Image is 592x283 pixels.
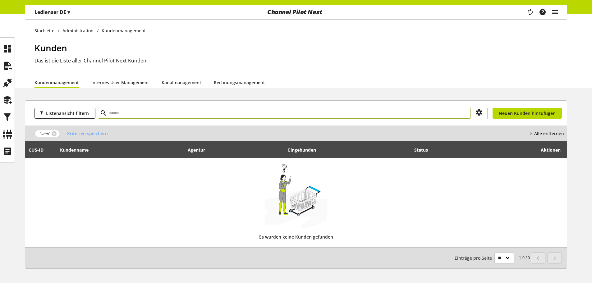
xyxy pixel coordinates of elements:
[499,110,556,116] span: Neuen Kunden hinzufügen
[34,42,67,54] span: Kunden
[534,130,564,137] nobr: Alle entfernen
[214,79,265,86] a: Rechnungsmanagement
[288,147,322,153] div: Eingebunden
[34,57,567,64] h2: Das ist die Liste aller Channel Pilot Next Kunden
[188,147,211,153] div: Agentur
[67,9,70,16] span: ▾
[67,130,108,137] span: Kriterien speichern
[29,147,50,153] div: CUS-⁠ID
[455,255,494,261] span: Einträge pro Seite
[46,110,89,116] span: Listenansicht filtern
[91,79,149,86] a: Internes User Management
[29,229,564,245] div: Es wurden keine Kunden gefunden
[34,8,70,16] p: Ledlenser DE
[34,79,79,86] a: Kundenmanagement
[40,131,50,136] span: "onm"
[162,79,201,86] a: Kanalmanagement
[493,108,562,119] a: Neuen Kunden hinzufügen
[505,144,561,156] div: Aktionen
[34,108,95,119] button: Listenansicht filtern
[34,27,58,34] a: Startseite
[60,147,95,153] div: Kundenname
[455,253,530,263] small: 1-0 / 0
[59,27,97,34] a: Administration
[25,5,567,20] nav: main navigation
[414,147,434,153] div: Status
[62,128,112,139] button: Kriterien speichern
